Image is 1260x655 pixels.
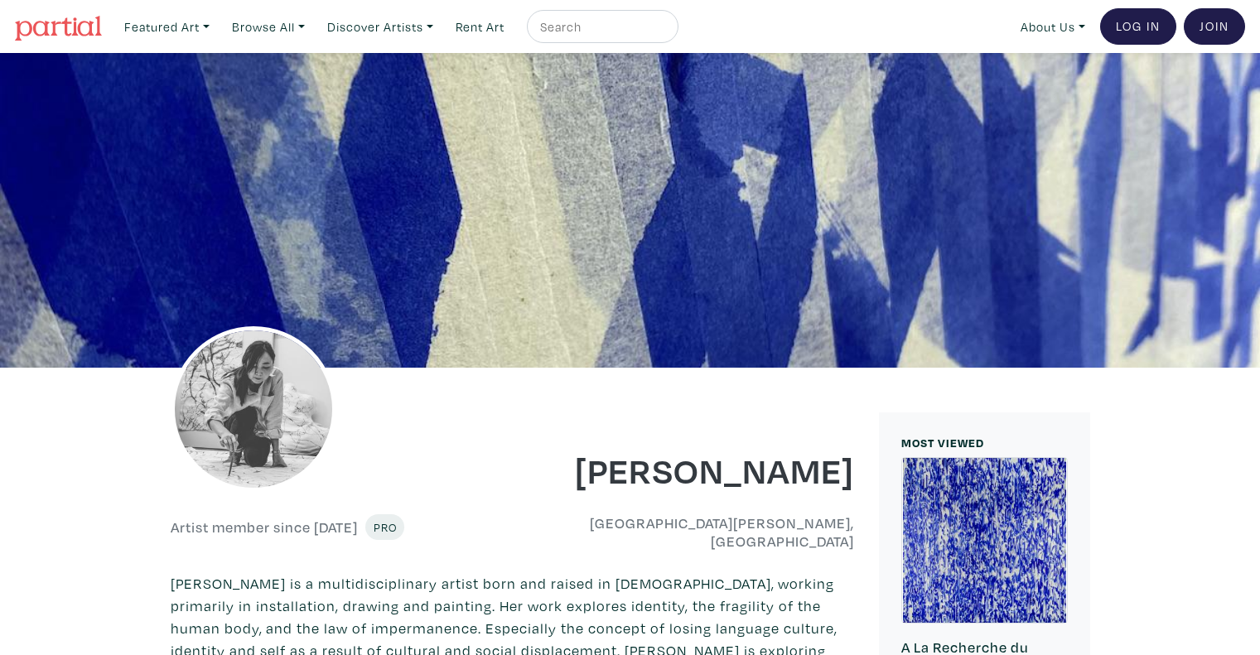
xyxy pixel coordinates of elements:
[1100,8,1176,45] a: Log In
[224,10,312,44] a: Browse All
[171,326,336,492] img: phpThumb.php
[373,519,397,535] span: Pro
[901,435,984,450] small: MOST VIEWED
[171,518,358,537] h6: Artist member since [DATE]
[538,17,663,37] input: Search
[320,10,441,44] a: Discover Artists
[524,514,854,550] h6: [GEOGRAPHIC_DATA][PERSON_NAME], [GEOGRAPHIC_DATA]
[448,10,512,44] a: Rent Art
[1013,10,1093,44] a: About Us
[524,447,854,492] h1: [PERSON_NAME]
[1184,8,1245,45] a: Join
[117,10,217,44] a: Featured Art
